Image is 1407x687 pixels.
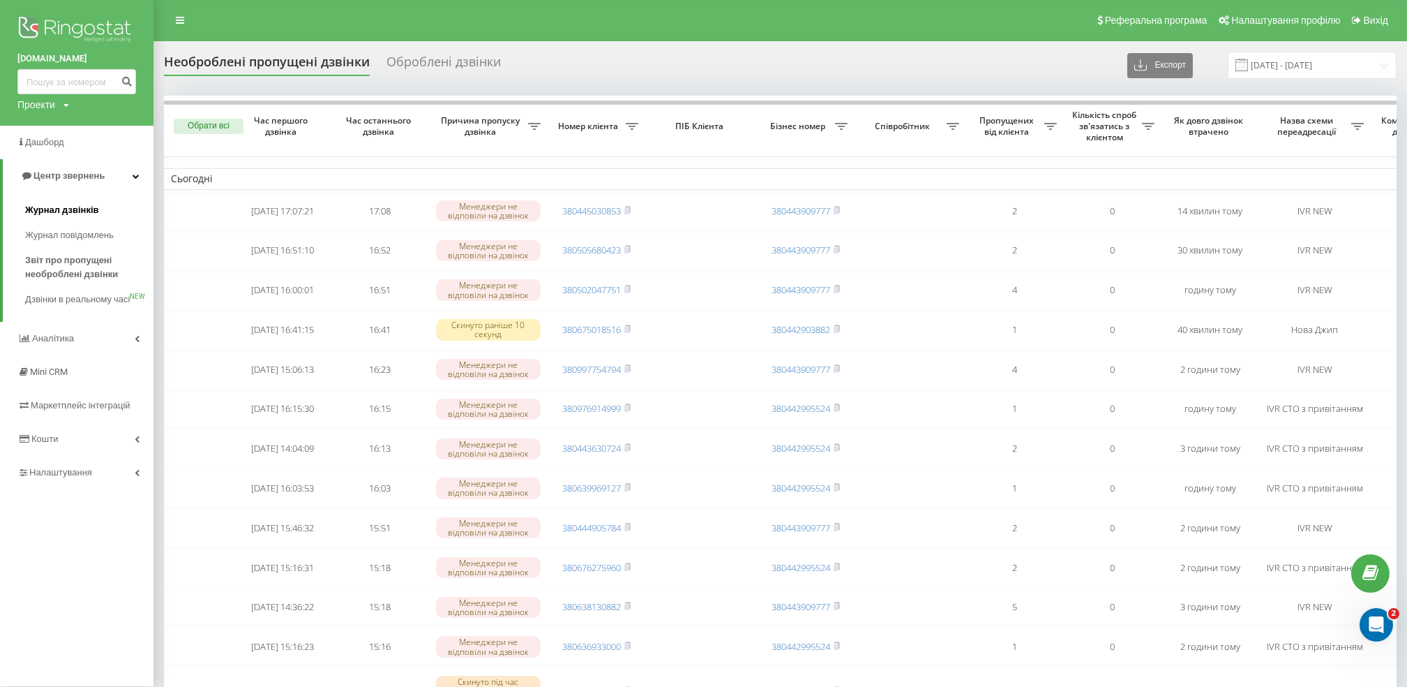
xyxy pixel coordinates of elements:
[1064,272,1161,309] td: 0
[234,589,331,626] td: [DATE] 14:36:22
[436,517,541,538] div: Менеджери не відповіли на дзвінок
[562,640,621,653] a: 380636933000
[436,115,528,137] span: Причина пропуску дзвінка
[1064,430,1161,467] td: 0
[772,244,830,256] a: 380443909777
[25,223,153,248] a: Журнал повідомлень
[966,510,1064,547] td: 2
[436,557,541,578] div: Менеджери не відповіли на дзвінок
[25,248,153,287] a: Звіт про пропущені необроблені дзвінки
[772,442,830,455] a: 380442995524
[1105,15,1207,26] span: Реферальна програма
[562,205,621,217] a: 380445030853
[234,470,331,507] td: [DATE] 16:03:53
[331,589,429,626] td: 15:18
[1064,391,1161,428] td: 0
[331,470,429,507] td: 16:03
[436,636,541,657] div: Менеджери не відповіли на дзвінок
[17,52,136,66] a: [DOMAIN_NAME]
[331,351,429,388] td: 16:23
[772,283,830,296] a: 380443909777
[1161,510,1259,547] td: 2 години тому
[234,430,331,467] td: [DATE] 14:04:09
[331,430,429,467] td: 16:13
[1259,391,1371,428] td: IVR СТО з привітанням
[1173,115,1248,137] span: Як довго дзвінок втрачено
[436,279,541,300] div: Менеджери не відповіли на дзвінок
[234,232,331,269] td: [DATE] 16:51:10
[772,522,830,534] a: 380443909777
[1161,193,1259,230] td: 14 хвилин тому
[1071,110,1142,142] span: Кількість спроб зв'язатись з клієнтом
[657,121,745,132] span: ПІБ Клієнта
[436,200,541,221] div: Менеджери не відповіли на дзвінок
[966,351,1064,388] td: 4
[1161,549,1259,586] td: 2 години тому
[1064,311,1161,348] td: 0
[33,170,105,181] span: Центр звернень
[861,121,947,132] span: Співробітник
[234,193,331,230] td: [DATE] 17:07:21
[331,232,429,269] td: 16:52
[764,121,835,132] span: Бізнес номер
[1064,589,1161,626] td: 0
[562,600,621,613] a: 380638130882
[1259,430,1371,467] td: IVR СТО з привітанням
[436,359,541,380] div: Менеджери не відповіли на дзвінок
[562,323,621,336] a: 380675018516
[966,549,1064,586] td: 2
[1266,115,1351,137] span: Назва схеми переадресації
[30,367,68,377] span: Mini CRM
[966,232,1064,269] td: 2
[17,98,55,112] div: Проекти
[1161,628,1259,665] td: 2 години тому
[1259,628,1371,665] td: IVR СТО з привітанням
[25,137,64,147] span: Дашборд
[1388,608,1399,619] span: 2
[1127,53,1193,78] button: Експорт
[234,311,331,348] td: [DATE] 16:41:15
[436,319,541,340] div: Скинуто раніше 10 секунд
[772,561,830,574] a: 380442995524
[966,628,1064,665] td: 1
[1064,628,1161,665] td: 0
[25,203,99,217] span: Журнал дзвінків
[772,600,830,613] a: 380443909777
[966,391,1064,428] td: 1
[174,119,243,134] button: Обрати всі
[234,351,331,388] td: [DATE] 15:06:13
[234,272,331,309] td: [DATE] 16:00:01
[1259,589,1371,626] td: IVR NEW
[17,13,136,48] img: Ringostat logo
[562,482,621,494] a: 380639969127
[772,323,830,336] a: 380442903882
[562,442,621,455] a: 380443630724
[234,510,331,547] td: [DATE] 15:46:32
[234,549,331,586] td: [DATE] 15:16:31
[772,363,830,376] a: 380443909777
[331,549,429,586] td: 15:18
[966,470,1064,507] td: 1
[772,205,830,217] a: 380443909777
[343,115,418,137] span: Час останнього дзвінка
[436,240,541,261] div: Менеджери не відповіли на дзвінок
[25,287,153,312] a: Дзвінки в реальному часіNEW
[555,121,626,132] span: Номер клієнта
[966,193,1064,230] td: 2
[562,363,621,376] a: 380997754794
[562,283,621,296] a: 380502047751
[386,54,501,76] div: Оброблені дзвінки
[1161,470,1259,507] td: годину тому
[25,253,146,281] span: Звіт про пропущені необроблені дзвінки
[1231,15,1340,26] span: Налаштування профілю
[772,402,830,415] a: 380442995524
[562,522,621,534] a: 380444905784
[973,115,1044,137] span: Пропущених від клієнта
[1259,549,1371,586] td: IVR СТО з привітанням
[1161,272,1259,309] td: годину тому
[966,430,1064,467] td: 2
[31,400,130,411] span: Маркетплейс інтеграцій
[436,478,541,498] div: Менеджери не відповіли на дзвінок
[1064,510,1161,547] td: 0
[331,391,429,428] td: 16:15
